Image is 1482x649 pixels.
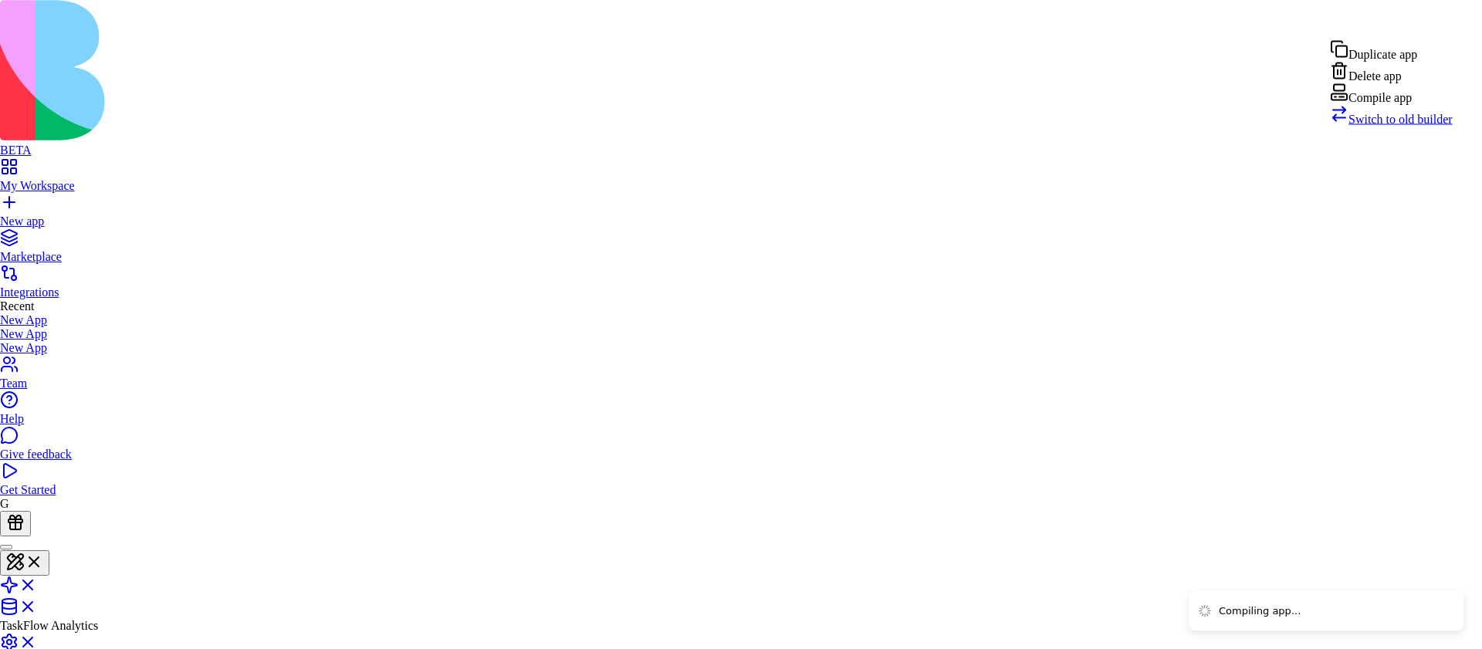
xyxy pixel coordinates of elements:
[1219,603,1301,619] div: Compiling app...
[1348,113,1453,126] span: Switch to old builder
[1348,69,1402,83] span: Delete app
[1330,40,1453,127] div: Admin
[1348,48,1417,61] span: Duplicate app
[1330,83,1453,105] div: Compile app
